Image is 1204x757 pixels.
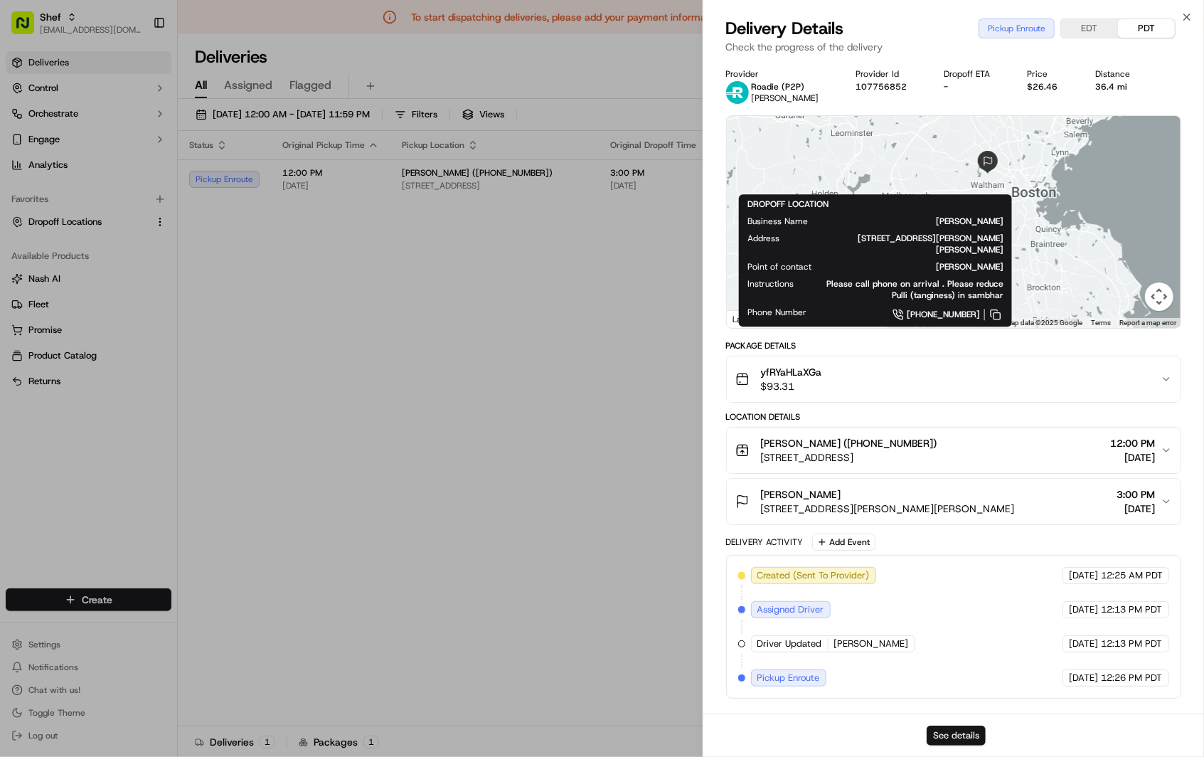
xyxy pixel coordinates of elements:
span: 3:00 PM [1117,487,1155,502]
span: Please call phone on arrival . Please reduce Pulli (tanginess) in sambhar [816,278,1003,301]
button: See all [220,182,259,199]
div: Past conversations [14,185,95,196]
img: roadie-logo-v2.jpg [726,81,749,104]
span: $93.31 [761,379,822,393]
span: Pickup Enroute [757,672,820,684]
button: Map camera controls [1145,282,1173,311]
img: Nash [14,14,43,43]
a: Report a map error [1119,319,1176,327]
span: Phone Number [747,307,806,318]
button: PDT [1118,19,1175,38]
span: [DATE] [1069,603,1098,616]
div: Last Updated: less than a minute ago [727,310,888,328]
button: EDT [1061,19,1118,38]
div: Distance [1095,68,1144,80]
span: Delivery Details [726,17,844,40]
span: [PERSON_NAME] [834,637,909,650]
div: Provider Id [856,68,922,80]
a: 💻API Documentation [114,274,234,300]
span: Instructions [747,278,794,290]
a: 📗Knowledge Base [9,274,114,300]
span: API Documentation [134,280,228,294]
span: [PERSON_NAME] [831,216,1003,227]
button: 107756852 [856,81,907,92]
div: Start new chat [64,136,233,150]
span: [DATE] [1110,450,1155,465]
span: [PERSON_NAME] [752,92,819,104]
span: • [102,221,107,232]
a: Terms (opens in new tab) [1091,319,1111,327]
span: yfRYaHLaXGa [761,365,822,379]
span: Created (Sent To Provider) [757,569,870,582]
div: 36.4 mi [1095,81,1144,92]
button: See details [927,726,986,746]
img: Google [730,309,777,328]
span: [STREET_ADDRESS][PERSON_NAME][PERSON_NAME] [802,233,1003,255]
span: [PERSON_NAME] [761,487,841,502]
span: 12:13 PM PDT [1101,637,1162,650]
span: Knowledge Base [28,280,109,294]
input: Got a question? Start typing here... [37,92,256,107]
img: Shef Support [14,207,37,230]
button: Start new chat [242,140,259,157]
span: Address [747,233,779,244]
p: Check the progress of the delivery [726,40,1181,54]
span: 12:00 PM [1110,436,1155,450]
span: [DATE] [1069,637,1098,650]
button: [PERSON_NAME][STREET_ADDRESS][PERSON_NAME][PERSON_NAME]3:00 PM[DATE] [727,479,1181,524]
div: Location Details [726,411,1181,423]
p: Welcome 👋 [14,57,259,80]
span: Map data ©2025 Google [1005,319,1082,327]
span: [PERSON_NAME] [834,261,1003,272]
span: [STREET_ADDRESS] [761,450,937,465]
span: [STREET_ADDRESS][PERSON_NAME][PERSON_NAME] [761,502,1015,516]
span: Assigned Driver [757,603,824,616]
img: 1736555255976-a54dd68f-1ca7-489b-9aae-adbdc363a1c4 [14,136,40,162]
a: Open this area in Google Maps (opens a new window) [730,309,777,328]
button: yfRYaHLaXGa$93.31 [727,356,1181,402]
div: $26.46 [1028,81,1072,92]
button: [PERSON_NAME] ([PHONE_NUMBER])[STREET_ADDRESS]12:00 PM[DATE] [727,428,1181,473]
span: Point of contact [747,261,811,272]
span: [PHONE_NUMBER] [907,309,980,320]
span: Shef Support [44,221,100,232]
div: 📗 [14,281,26,292]
div: Dropoff ETA [944,68,1005,80]
p: Roadie (P2P) [752,81,819,92]
div: 💻 [120,281,132,292]
span: [DATE] [1069,569,1098,582]
div: Package Details [726,340,1181,351]
span: 12:26 PM PDT [1101,672,1162,684]
div: Provider [726,68,833,80]
span: [DATE] [110,221,139,232]
div: Delivery Activity [726,536,804,548]
img: 8571987876998_91fb9ceb93ad5c398215_72.jpg [30,136,55,162]
a: [PHONE_NUMBER] [829,307,1003,322]
div: - [944,81,1005,92]
span: Driver Updated [757,637,822,650]
span: Pylon [142,314,172,325]
span: [DATE] [1069,672,1098,684]
div: Price [1028,68,1072,80]
span: DROPOFF LOCATION [747,198,829,210]
span: [DATE] [1117,502,1155,516]
a: Powered byPylon [100,314,172,325]
button: Add Event [812,534,875,551]
span: Business Name [747,216,808,227]
span: 12:25 AM PDT [1101,569,1163,582]
span: [PERSON_NAME] ([PHONE_NUMBER]) [761,436,937,450]
span: 12:13 PM PDT [1101,603,1162,616]
div: We're available if you need us! [64,150,196,162]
